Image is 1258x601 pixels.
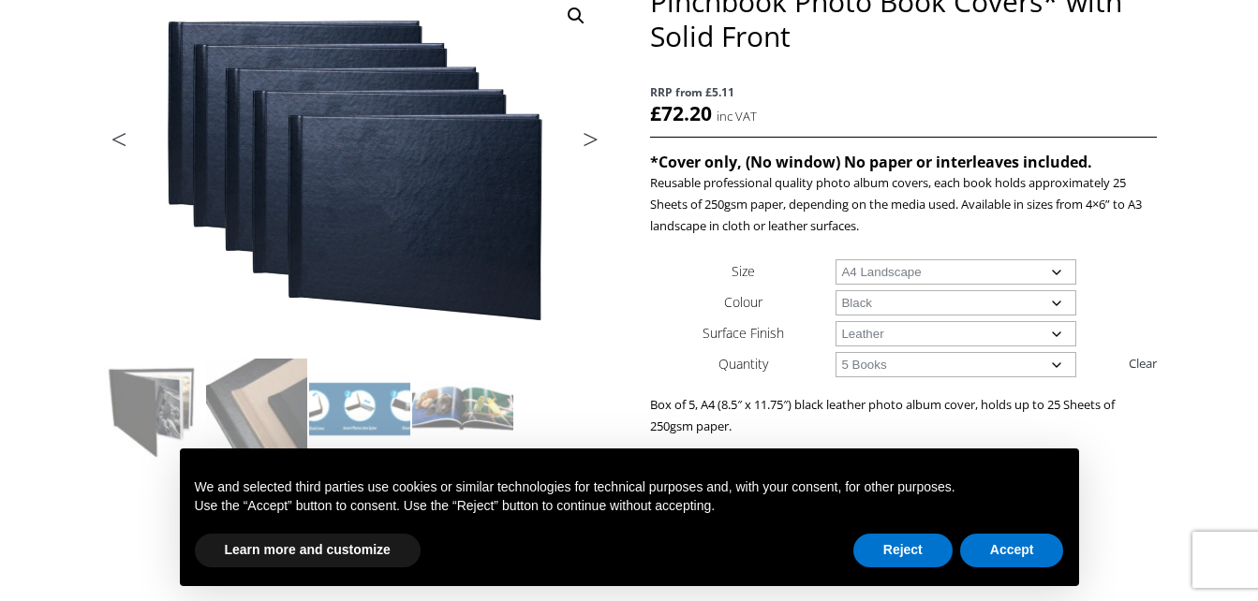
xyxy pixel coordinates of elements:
[960,534,1064,567] button: Accept
[309,359,410,460] img: Pinchbook Photo Book Covers* with Solid Front - Image 3
[650,152,1156,172] h4: *Cover only, (No window) No paper or interleaves included.
[103,359,204,460] img: Pinchbook Photo Book Covers* with Solid Front
[650,394,1156,437] p: Box of 5, A4 (8.5″ x 11.75″) black leather photo album cover, holds up to 25 Sheets of 250gsm paper.
[195,534,421,567] button: Learn more and customize
[206,359,307,460] img: Pinchbook Photo Book Covers* with Solid Front - Image 2
[718,355,768,373] label: Quantity
[412,359,513,460] img: Pinchbook Photo Book Covers* with Solid Front - Image 4
[103,462,204,563] img: Pinchbook Photo Book Covers* with Solid Front - Image 5
[650,100,712,126] bdi: 72.20
[853,534,953,567] button: Reject
[650,100,661,126] span: £
[732,262,755,280] label: Size
[703,324,784,342] label: Surface Finish
[724,293,762,311] label: Colour
[195,497,1064,516] p: Use the “Accept” button to consent. Use the “Reject” button to continue without accepting.
[195,478,1064,497] p: We and selected third parties use cookies or similar technologies for technical purposes and, wit...
[1129,348,1157,378] a: Clear options
[650,172,1156,237] p: Reusable professional quality photo album covers, each book holds approximately 25 Sheets of 250g...
[650,81,1156,103] span: RRP from £5.11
